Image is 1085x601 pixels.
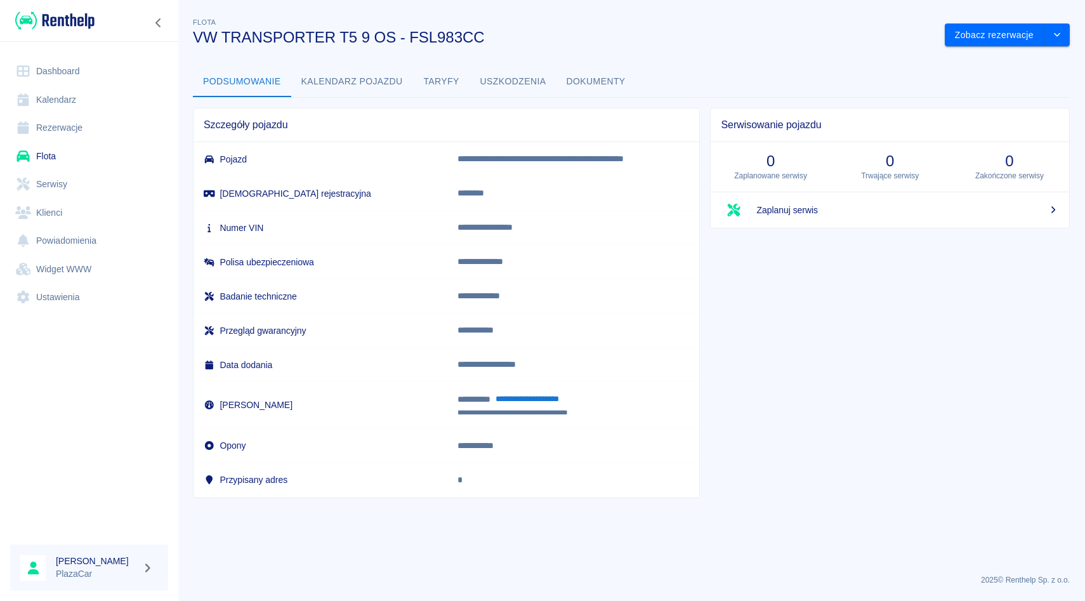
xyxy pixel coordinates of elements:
a: Rezerwacje [10,114,168,142]
a: Dashboard [10,57,168,86]
button: Taryfy [413,67,470,97]
p: PlazaCar [56,567,137,581]
a: 0Trwające serwisy [831,142,950,192]
a: 0Zaplanowane serwisy [711,142,830,192]
h6: Numer VIN [204,221,437,234]
h6: [PERSON_NAME] [204,399,437,411]
a: Kalendarz [10,86,168,114]
button: Uszkodzenia [470,67,556,97]
a: Zaplanuj serwis [711,192,1069,228]
a: Klienci [10,199,168,227]
a: Renthelp logo [10,10,95,31]
span: Zaplanuj serwis [756,204,1059,217]
span: Szczegóły pojazdu [204,119,689,131]
h6: Pojazd [204,153,437,166]
p: 2025 © Renthelp Sp. z o.o. [193,574,1070,586]
button: Dokumenty [556,67,636,97]
h6: Przypisany adres [204,473,437,486]
p: Trwające serwisy [841,170,940,182]
button: Kalendarz pojazdu [291,67,413,97]
a: Ustawienia [10,283,168,312]
button: drop-down [1044,23,1070,47]
h3: 0 [960,152,1059,170]
button: Podsumowanie [193,67,291,97]
button: Zobacz rezerwacje [945,23,1044,47]
p: Zakończone serwisy [960,170,1059,182]
h3: VW TRANSPORTER T5 9 OS - FSL983CC [193,29,935,46]
a: Powiadomienia [10,227,168,255]
h3: 0 [721,152,820,170]
h6: Data dodania [204,359,437,371]
button: Zwiń nawigację [149,15,168,31]
h6: [DEMOGRAPHIC_DATA] rejestracyjna [204,187,437,200]
a: 0Zakończone serwisy [950,142,1069,192]
h6: Przegląd gwarancyjny [204,324,437,337]
p: Zaplanowane serwisy [721,170,820,182]
span: Flota [193,18,216,26]
h6: [PERSON_NAME] [56,555,137,567]
img: Renthelp logo [15,10,95,31]
a: Flota [10,142,168,171]
h3: 0 [841,152,940,170]
a: Widget WWW [10,255,168,284]
h6: Badanie techniczne [204,290,437,303]
h6: Polisa ubezpieczeniowa [204,256,437,268]
a: Serwisy [10,170,168,199]
h6: Opony [204,439,437,452]
span: Serwisowanie pojazdu [721,119,1059,131]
